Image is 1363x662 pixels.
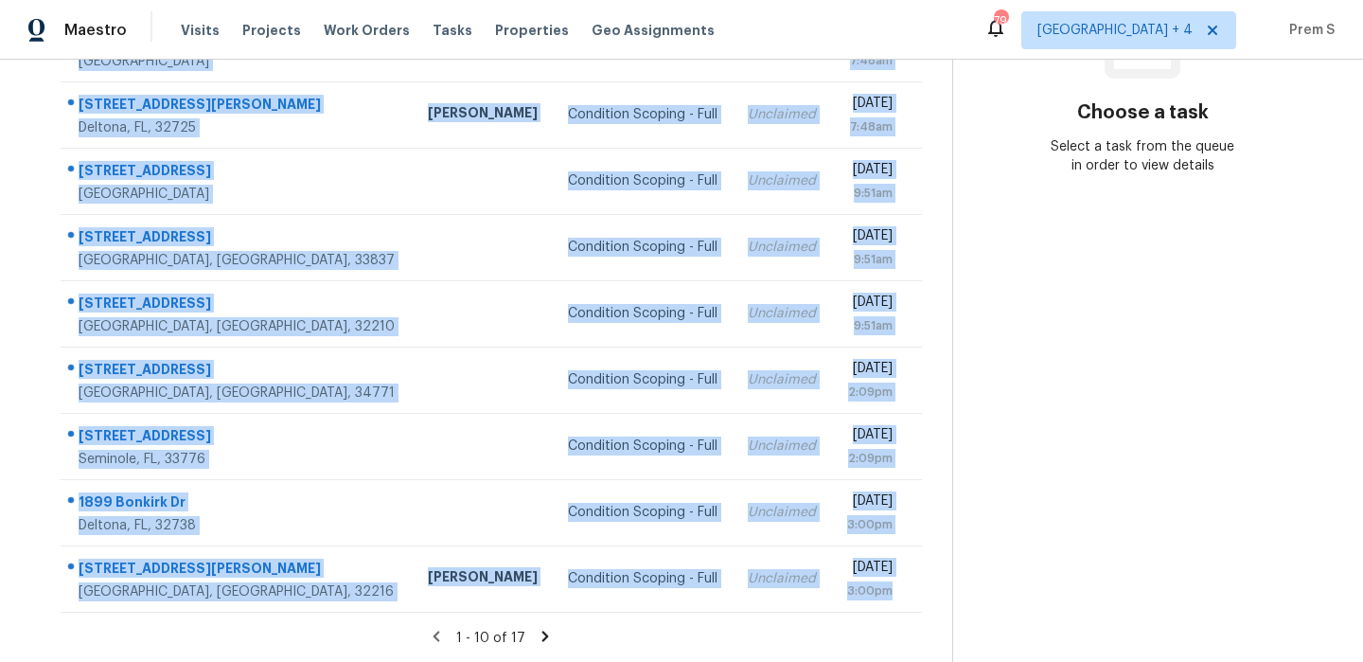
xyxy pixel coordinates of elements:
[181,21,220,40] span: Visits
[568,171,717,190] div: Condition Scoping - Full
[79,95,398,118] div: [STREET_ADDRESS][PERSON_NAME]
[79,317,398,336] div: [GEOGRAPHIC_DATA], [GEOGRAPHIC_DATA], 32210
[847,515,893,534] div: 3:00pm
[592,21,715,40] span: Geo Assignments
[1077,103,1209,122] h3: Choose a task
[79,559,398,582] div: [STREET_ADDRESS][PERSON_NAME]
[568,569,717,588] div: Condition Scoping - Full
[79,450,398,469] div: Seminole, FL, 33776
[748,171,816,190] div: Unclaimed
[456,632,525,645] span: 1 - 10 of 17
[79,52,398,71] div: [GEOGRAPHIC_DATA]
[433,24,472,37] span: Tasks
[79,384,398,403] div: [GEOGRAPHIC_DATA], [GEOGRAPHIC_DATA], 34771
[428,567,538,591] div: [PERSON_NAME]
[324,21,410,40] span: Work Orders
[847,51,893,70] div: 7:48am
[847,383,893,402] div: 2:09pm
[847,226,893,250] div: [DATE]
[748,238,816,257] div: Unclaimed
[428,103,538,127] div: [PERSON_NAME]
[1037,21,1193,40] span: [GEOGRAPHIC_DATA] + 4
[79,582,398,601] div: [GEOGRAPHIC_DATA], [GEOGRAPHIC_DATA], 32216
[847,581,893,600] div: 3:00pm
[568,503,717,522] div: Condition Scoping - Full
[748,370,816,389] div: Unclaimed
[847,293,893,316] div: [DATE]
[847,425,893,449] div: [DATE]
[568,370,717,389] div: Condition Scoping - Full
[568,105,717,124] div: Condition Scoping - Full
[847,184,893,203] div: 9:51am
[495,21,569,40] span: Properties
[79,426,398,450] div: [STREET_ADDRESS]
[748,105,816,124] div: Unclaimed
[847,316,893,335] div: 9:51am
[568,437,717,456] div: Condition Scoping - Full
[847,117,893,136] div: 7:48am
[748,304,816,323] div: Unclaimed
[1282,21,1335,40] span: Prem S
[847,250,893,269] div: 9:51am
[79,118,398,137] div: Deltona, FL, 32725
[79,251,398,270] div: [GEOGRAPHIC_DATA], [GEOGRAPHIC_DATA], 33837
[79,360,398,384] div: [STREET_ADDRESS]
[847,160,893,184] div: [DATE]
[847,94,893,117] div: [DATE]
[79,516,398,535] div: Deltona, FL, 32738
[242,21,301,40] span: Projects
[568,238,717,257] div: Condition Scoping - Full
[568,304,717,323] div: Condition Scoping - Full
[748,503,816,522] div: Unclaimed
[79,185,398,204] div: [GEOGRAPHIC_DATA]
[847,492,893,515] div: [DATE]
[79,294,398,317] div: [STREET_ADDRESS]
[748,437,816,456] div: Unclaimed
[79,227,398,251] div: [STREET_ADDRESS]
[847,449,893,468] div: 2:09pm
[847,359,893,383] div: [DATE]
[748,569,816,588] div: Unclaimed
[64,21,127,40] span: Maestro
[1048,137,1238,175] div: Select a task from the queue in order to view details
[79,492,398,516] div: 1899 Bonkirk Dr
[79,161,398,185] div: [STREET_ADDRESS]
[994,11,1007,30] div: 79
[847,558,893,581] div: [DATE]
